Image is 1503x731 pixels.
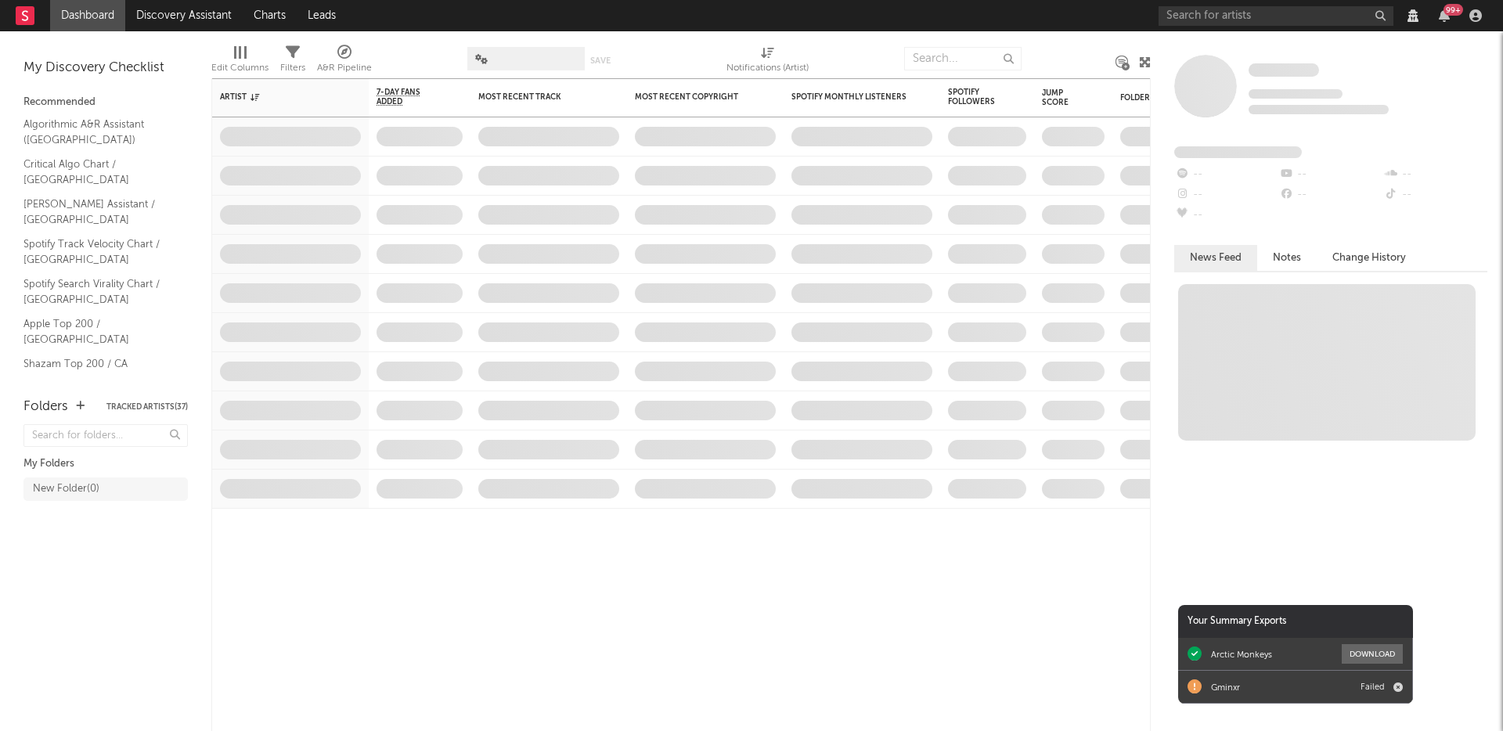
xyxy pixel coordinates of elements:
[1211,649,1272,660] div: Arctic Monkeys
[377,88,439,106] span: 7-Day Fans Added
[726,39,809,85] div: Notifications (Artist)
[317,39,372,85] div: A&R Pipeline
[726,59,809,77] div: Notifications (Artist)
[1444,4,1463,16] div: 99 +
[23,59,188,77] div: My Discovery Checklist
[23,424,188,447] input: Search for folders...
[317,59,372,77] div: A&R Pipeline
[23,116,172,148] a: Algorithmic A&R Assistant ([GEOGRAPHIC_DATA])
[23,455,188,474] div: My Folders
[1249,105,1389,114] span: 0 fans last week
[1174,164,1278,185] div: --
[1317,245,1422,271] button: Change History
[23,355,172,373] a: Shazam Top 200 / CA
[1120,93,1238,103] div: Folders
[1178,605,1413,638] div: Your Summary Exports
[1249,63,1319,77] span: Some Artist
[23,398,68,416] div: Folders
[1342,644,1403,664] button: Download
[23,196,172,228] a: [PERSON_NAME] Assistant / [GEOGRAPHIC_DATA]
[791,92,909,102] div: Spotify Monthly Listeners
[1174,245,1257,271] button: News Feed
[1278,164,1382,185] div: --
[1257,245,1317,271] button: Notes
[478,92,596,102] div: Most Recent Track
[1159,6,1393,26] input: Search for artists
[1174,185,1278,205] div: --
[220,92,337,102] div: Artist
[1174,205,1278,225] div: --
[211,59,269,77] div: Edit Columns
[280,39,305,85] div: Filters
[1249,89,1343,99] span: Tracking Since: [DATE]
[106,403,188,411] button: Tracked Artists(37)
[1361,682,1384,692] div: Failed
[33,480,99,499] div: New Folder ( 0 )
[1249,63,1319,78] a: Some Artist
[948,88,1003,106] div: Spotify Followers
[1211,682,1240,693] div: Gminxr
[23,156,172,188] a: Critical Algo Chart / [GEOGRAPHIC_DATA]
[280,59,305,77] div: Filters
[904,47,1022,70] input: Search...
[635,92,752,102] div: Most Recent Copyright
[1042,88,1081,107] div: Jump Score
[23,236,172,268] a: Spotify Track Velocity Chart / [GEOGRAPHIC_DATA]
[23,315,172,347] a: Apple Top 200 / [GEOGRAPHIC_DATA]
[23,93,188,112] div: Recommended
[1174,146,1302,158] span: Fans Added by Platform
[590,56,611,65] button: Save
[211,39,269,85] div: Edit Columns
[1439,9,1450,22] button: 99+
[23,275,172,308] a: Spotify Search Virality Chart / [GEOGRAPHIC_DATA]
[1383,185,1487,205] div: --
[1278,185,1382,205] div: --
[1383,164,1487,185] div: --
[23,477,188,501] a: New Folder(0)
